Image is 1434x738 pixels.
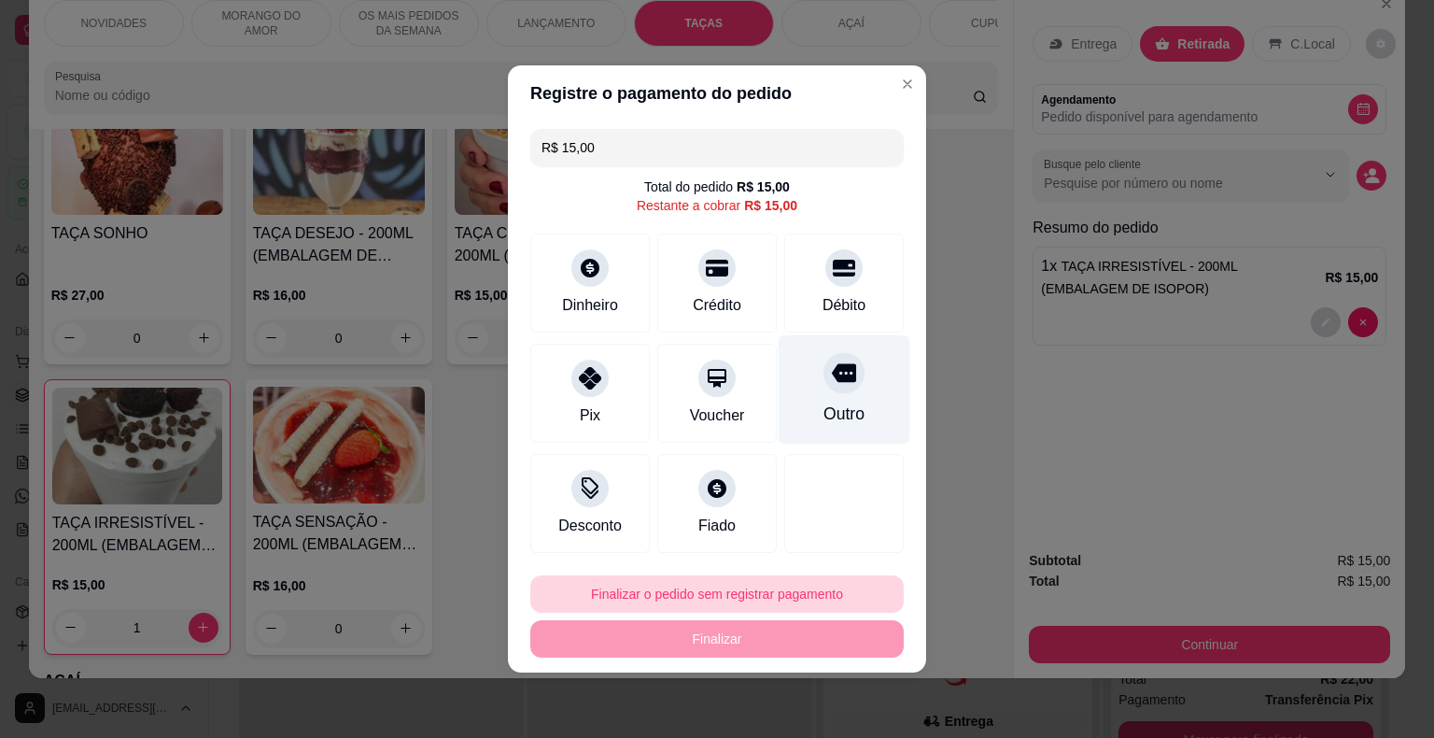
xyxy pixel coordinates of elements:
div: Outro [823,402,865,426]
button: Finalizar o pedido sem registrar pagamento [530,575,904,613]
div: Desconto [558,515,622,537]
div: R$ 15,00 [737,177,790,196]
div: Fiado [698,515,736,537]
div: R$ 15,00 [744,196,797,215]
input: Ex.: hambúrguer de cordeiro [541,129,893,166]
div: Dinheiro [562,294,618,317]
div: Pix [580,404,600,427]
div: Voucher [690,404,745,427]
header: Registre o pagamento do pedido [508,65,926,121]
div: Crédito [693,294,741,317]
div: Total do pedido [644,177,790,196]
button: Close [893,69,922,99]
div: Débito [822,294,865,317]
div: Restante a cobrar [637,196,797,215]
